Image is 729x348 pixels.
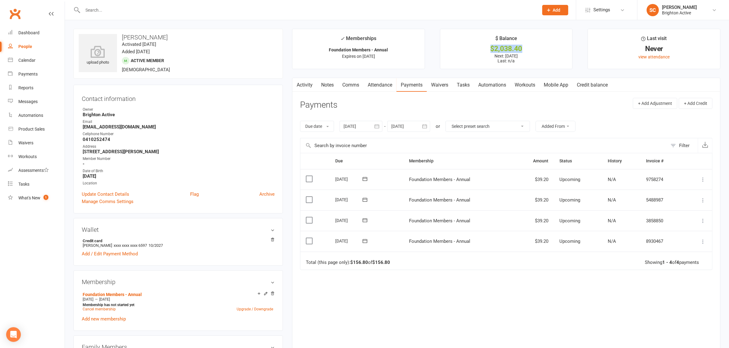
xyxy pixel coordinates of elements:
[608,197,616,203] span: N/A
[514,169,554,190] td: $39.20
[679,142,690,149] div: Filter
[18,195,40,200] div: What's New
[18,140,33,145] div: Waivers
[18,58,36,63] div: Calendar
[300,100,337,110] h3: Payments
[131,58,164,63] span: Active member
[641,35,667,46] div: Last visit
[43,195,48,200] span: 1
[18,99,38,104] div: Messages
[662,5,697,10] div: [PERSON_NAME]
[514,231,554,252] td: $39.20
[83,168,275,174] div: Date of Birth
[82,250,138,257] a: Add / Edit Payment Method
[82,279,275,285] h3: Membership
[363,78,396,92] a: Attendance
[8,150,65,164] a: Workouts
[329,47,388,52] strong: Foundation Members - Annual
[641,231,684,252] td: 8930467
[514,190,554,210] td: $39.20
[542,5,568,15] button: Add
[82,226,275,233] h3: Wallet
[409,239,470,244] span: Foundation Members - Annual
[335,236,363,246] div: [DATE]
[82,316,126,322] a: Add new membership
[573,78,612,92] a: Credit balance
[341,35,377,46] div: Memberships
[633,98,677,109] button: + Add Adjustment
[8,54,65,67] a: Calendar
[647,4,659,16] div: SC
[83,144,275,150] div: Address
[446,46,567,52] div: $2,038.40
[83,180,275,186] div: Location
[641,210,684,231] td: 3858850
[122,42,156,47] time: Activated [DATE]
[317,78,338,92] a: Notes
[662,10,697,16] div: Brighton Active
[667,138,698,153] button: Filter
[446,54,567,63] p: Next: [DATE] Last: n/a
[474,78,510,92] a: Automations
[453,78,474,92] a: Tasks
[8,95,65,109] a: Messages
[79,34,278,41] h3: [PERSON_NAME]
[335,216,363,225] div: [DATE]
[645,260,699,265] div: Showing of payments
[409,218,470,224] span: Foundation Members - Annual
[514,153,554,169] th: Amount
[679,98,712,109] button: + Add Credit
[608,177,616,182] span: N/A
[404,153,514,169] th: Membership
[608,239,616,244] span: N/A
[535,121,576,132] button: Added From
[99,297,110,302] span: [DATE]
[554,153,603,169] th: Status
[18,30,39,35] div: Dashboard
[8,81,65,95] a: Reports
[559,239,580,244] span: Upcoming
[18,168,49,173] div: Assessments
[18,127,45,131] div: Product Sales
[82,198,133,205] a: Manage Comms Settings
[593,46,715,52] div: Never
[79,46,117,66] div: upload photo
[81,297,275,302] div: —
[641,190,684,210] td: 5488987
[259,191,275,198] a: Archive
[8,40,65,54] a: People
[559,177,580,182] span: Upcoming
[662,260,672,265] strong: 1 - 4
[603,153,641,169] th: History
[83,239,272,243] strong: Credit card
[83,131,275,137] div: Cellphone Number
[638,54,670,59] a: view attendance
[559,197,580,203] span: Upcoming
[292,78,317,92] a: Activity
[237,307,273,311] a: Upgrade / Downgrade
[18,44,32,49] div: People
[83,112,275,117] strong: Brighton Active
[18,182,29,187] div: Tasks
[306,260,390,265] div: Total (this page only): of
[350,260,368,265] strong: $156.80
[300,121,334,132] button: Due date
[83,137,275,142] strong: 0410252474
[427,78,453,92] a: Waivers
[18,72,38,76] div: Payments
[641,153,684,169] th: Invoice #
[341,36,345,42] i: ✓
[148,243,163,248] span: 10/2027
[83,173,275,179] strong: [DATE]
[83,119,275,125] div: Email
[18,85,33,90] div: Reports
[18,113,43,118] div: Automations
[83,307,116,311] a: Cancel membership
[338,78,363,92] a: Comms
[82,93,275,102] h3: Contact information
[8,109,65,122] a: Automations
[593,3,610,17] span: Settings
[495,35,517,46] div: $ Balance
[190,191,199,198] a: Flag
[8,26,65,40] a: Dashboard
